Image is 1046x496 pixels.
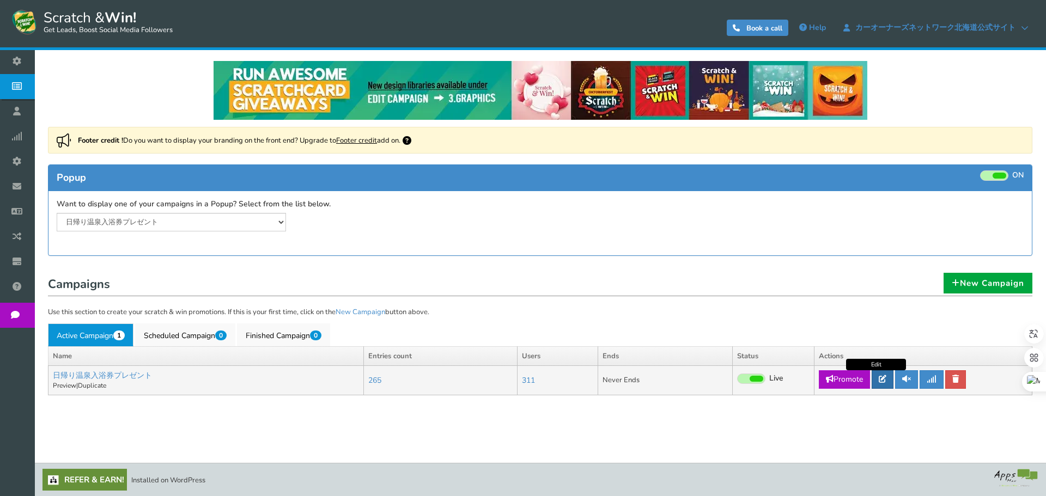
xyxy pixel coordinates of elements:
[363,346,517,366] th: Entries count
[517,346,598,366] th: Users
[809,22,826,33] span: Help
[11,8,173,35] a: Scratch &Win! Get Leads, Boost Social Media Followers
[113,330,125,340] span: 1
[57,199,331,210] label: Want to display one of your campaigns in a Popup? Select from the list below.
[368,375,381,385] a: 265
[11,8,38,35] img: Scratch and Win
[48,274,1032,296] h1: Campaigns
[522,375,535,385] a: 311
[53,381,359,390] p: |
[994,469,1038,487] img: bg_logo_foot.webp
[336,136,377,145] a: Footer credit
[53,381,76,390] a: Preview
[819,370,870,389] a: Promote
[42,469,127,491] a: Refer & Earn!
[846,359,906,370] div: Edit
[126,65,175,72] div: キーワード流入
[17,28,26,38] img: website_grey.svg
[48,127,1032,154] div: Do you want to display your branding on the front end? Upgrade to add on.
[44,26,173,35] small: Get Leads, Boost Social Media Followers
[48,323,133,346] a: Active Campaign
[769,373,783,384] span: Live
[38,8,173,35] span: Scratch &
[53,370,152,381] a: 日帰り温泉入浴券プレゼント
[850,23,1021,32] span: カーオーナーズネットワーク北海道公式サイト
[28,28,126,38] div: ドメイン: [DOMAIN_NAME]
[944,273,1032,293] a: New Campaign
[48,346,364,366] th: Name
[31,17,53,26] div: v 4.0.25
[49,65,91,72] div: ドメイン概要
[215,330,227,340] span: 0
[814,346,1032,366] th: Actions
[114,64,123,73] img: tab_keywords_by_traffic_grey.svg
[310,330,321,340] span: 0
[794,19,831,36] a: Help
[78,381,106,390] a: Duplicate
[37,64,46,73] img: tab_domain_overview_orange.svg
[598,366,732,395] td: Never Ends
[131,475,205,485] span: Installed on WordPress
[727,20,788,36] a: Book a call
[598,346,732,366] th: Ends
[237,323,330,346] a: Finished Campaign
[336,307,385,317] a: New Campaign
[17,17,26,26] img: logo_orange.svg
[105,8,136,27] strong: Win!
[1012,170,1024,181] span: ON
[78,136,123,145] strong: Footer credit !
[746,23,782,33] span: Book a call
[57,171,86,184] span: Popup
[135,323,235,346] a: Scheduled Campaign
[214,61,867,120] img: festival-poster-2020.webp
[48,307,1032,318] p: Use this section to create your scratch & win promotions. If this is your first time, click on th...
[733,346,814,366] th: Status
